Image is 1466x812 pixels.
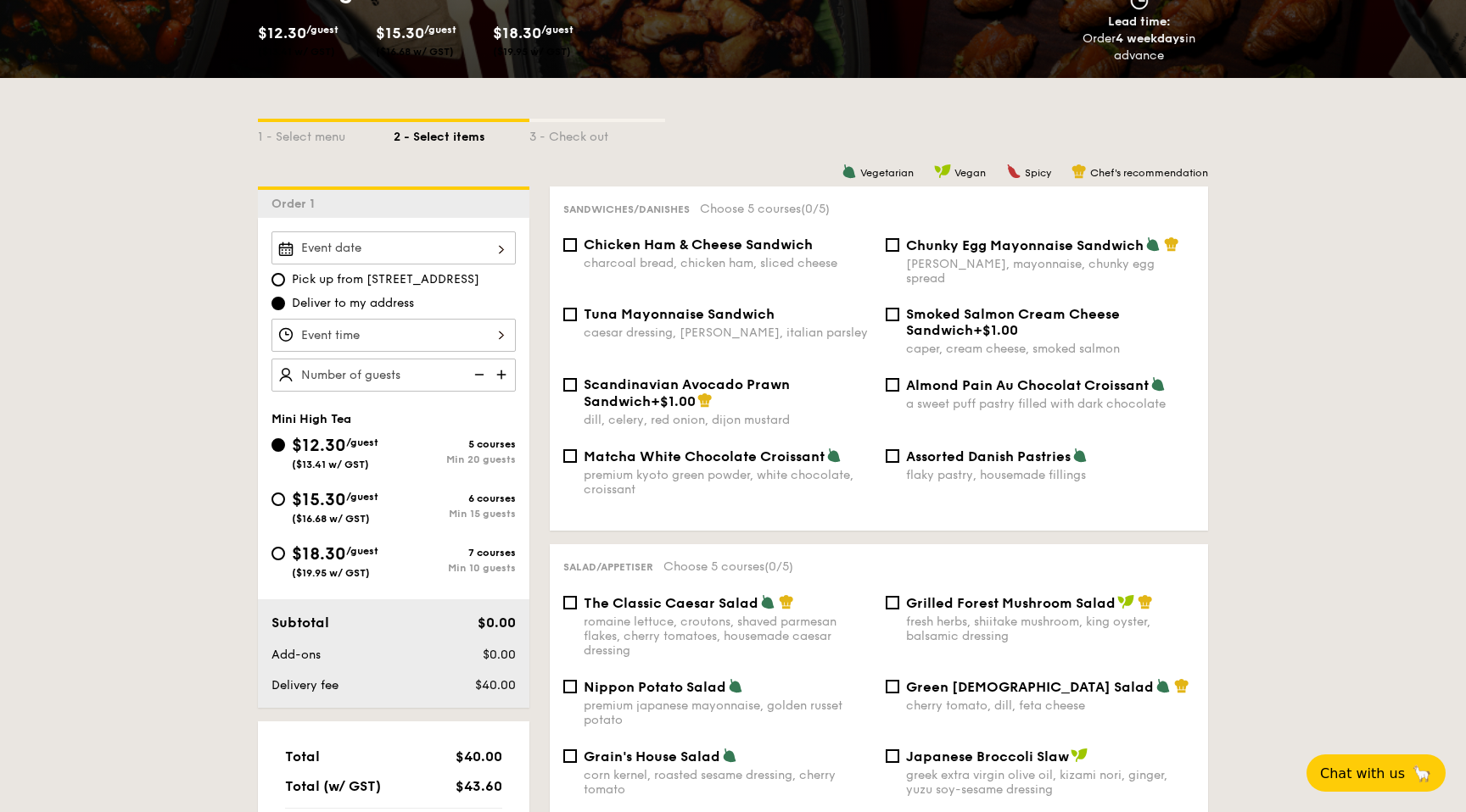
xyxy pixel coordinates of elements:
[779,594,794,609] img: icon-chef-hat.a58ddaea.svg
[271,547,285,560] input: $18.30/guest($19.95 w/ GST)7 coursesMin 10 guests
[906,615,1195,643] div: fresh herbs, shiitake mushroom, king oyster, balsamic dressing
[490,359,516,391] img: icon-add.58712e84.svg
[886,238,899,252] input: Chunky Egg Mayonnaise Sandwich[PERSON_NAME], mayonnaise, chunky egg spread
[906,306,1120,338] span: Smoked Salmon Cream Cheese Sandwich
[584,768,872,797] div: corn kernel, roasted sesame dressing, cherry tomato
[886,449,899,463] input: Assorted Danish Pastriesflaky pastry, housemade fillings
[271,615,329,631] span: Subtotal
[563,680,577,693] input: Nippon Potato Saladpremium japanese mayonnaise, golden russet potato
[271,492,285,506] input: $15.30/guest($16.68 w/ GST)6 coursesMin 15 guests
[478,615,516,631] span: $0.00
[1071,748,1088,763] img: icon-vegan.f8ff3823.svg
[292,490,346,510] span: $15.30
[663,559,793,574] span: Choose 5 courses
[258,24,306,42] span: $12.30
[493,24,541,42] span: $18.30
[906,237,1144,253] span: Chunky Egg Mayonnaise Sandwich
[842,164,857,179] img: icon-vegetarian.fe4039eb.svg
[584,698,872,727] div: premium japanese mayonnaise, golden russet potato
[394,122,529,146] div: 2 - Select items
[700,202,830,216] span: Choose 5 courses
[906,748,1069,765] span: Japanese Broccoli Slaw
[584,306,775,322] span: Tuna Mayonnaise Sandwich
[271,273,285,286] input: Pick up from [STREET_ADDRESS]
[1412,764,1432,783] span: 🦙
[886,749,899,763] input: Japanese Broccoli Slawgreek extra virgin olive oil, kizami nori, ginger, yuzu soy-sesame dressing
[285,778,381,794] span: Total (w/ GST)
[346,545,378,557] span: /guest
[541,24,574,36] span: /guest
[271,231,516,264] input: Event date
[346,491,378,503] span: /guest
[292,544,346,565] span: $18.30
[860,167,914,179] span: Vegetarian
[292,459,369,470] span: ($13.41 w/ GST)
[1307,754,1446,792] button: Chat with us🦙
[1063,31,1215,64] div: Order in advance
[394,453,516,465] div: Min 20 guests
[906,679,1154,695] span: Green [DEMOGRAPHIC_DATA] Salad
[346,437,378,448] span: /guest
[1320,765,1405,781] span: Chat with us
[563,378,577,392] input: Scandinavian Avocado Prawn Sandwich+$1.00dill, celery, red onion, dijon mustard
[1072,164,1087,179] img: icon-chef-hat.a58ddaea.svg
[475,678,516,692] span: $40.00
[722,748,737,763] img: icon-vegetarian.fe4039eb.svg
[886,308,899,321] input: Smoked Salmon Cream Cheese Sandwich+$1.00caper, cream cheese, smoked salmon
[1072,448,1088,463] img: icon-vegetarian.fe4039eb.svg
[258,46,335,58] span: ($13.41 w/ GST)
[465,359,490,391] img: icon-reduce.1d2dbef1.svg
[271,412,351,426] span: Mini High Tea
[801,202,830,216] span: (0/5)
[906,448,1071,464] span: Assorted Danish Pastries
[563,749,577,763] input: Grain's House Saladcorn kernel, roasted sesame dressing, cherry tomato
[394,562,516,574] div: Min 10 guests
[563,449,577,463] input: Matcha White Chocolate Croissantpremium kyoto green powder, white chocolate, croissant
[292,295,414,312] span: Deliver to my address
[728,678,743,693] img: icon-vegetarian.fe4039eb.svg
[1006,164,1021,179] img: icon-spicy.37a8142b.svg
[886,378,899,392] input: Almond Pain Au Chocolat Croissanta sweet puff pastry filled with dark chocolate
[906,698,1195,713] div: cherry tomato, dill, feta cheese
[584,468,872,497] div: premium kyoto green powder, white chocolate, croissant
[292,513,370,525] span: ($16.68 w/ GST)
[376,24,424,42] span: $15.30
[394,508,516,520] div: Min 15 guests
[886,596,899,609] input: Grilled Forest Mushroom Saladfresh herbs, shiitake mushroom, king oyster, balsamic dressing
[271,678,339,692] span: Delivery fee
[563,238,577,252] input: Chicken Ham & Cheese Sandwichcharcoal bread, chicken ham, sliced cheese
[764,559,793,574] span: (0/5)
[285,748,320,765] span: Total
[271,438,285,452] input: $12.30/guest($13.41 w/ GST)5 coursesMin 20 guests
[651,393,696,409] span: +$1.00
[258,122,394,146] div: 1 - Select menu
[292,567,370,579] span: ($19.95 w/ GST)
[493,46,571,58] span: ($19.95 w/ GST)
[906,377,1149,393] span: Almond Pain Au Chocolat Croissant
[584,615,872,658] div: romaine lettuce, croutons, shaved parmesan flakes, cherry tomatoes, housemade caesar dressing
[376,46,454,58] span: ($16.68 w/ GST)
[584,236,813,253] span: Chicken Ham & Cheese Sandwich
[563,308,577,321] input: Tuna Mayonnaise Sandwichcaesar dressing, [PERSON_NAME], italian parsley
[826,448,842,463] img: icon-vegetarian.fe4039eb.svg
[584,376,790,409] span: Scandinavian Avocado Prawn Sandwich
[954,167,986,179] span: Vegan
[424,24,456,36] span: /guest
[1090,167,1208,179] span: Chef's recommendation
[1174,678,1189,693] img: icon-chef-hat.a58ddaea.svg
[271,319,516,352] input: Event time
[1155,678,1171,693] img: icon-vegetarian.fe4039eb.svg
[584,256,872,270] div: charcoal bread, chicken ham, sliced cheese
[1117,594,1134,609] img: icon-vegan.f8ff3823.svg
[584,325,872,340] div: caesar dressing, [PERSON_NAME], italian parsley
[271,297,285,310] input: Deliver to my address
[906,257,1195,286] div: [PERSON_NAME], mayonnaise, chunky egg spread
[271,359,516,392] input: Number of guests
[563,203,690,215] span: Sandwiches/Danishes
[934,164,951,179] img: icon-vegan.f8ff3823.svg
[973,322,1018,338] span: +$1.00
[584,595,758,611] span: The Classic Caesar Salad
[1145,236,1161,252] img: icon-vegetarian.fe4039eb.svg
[906,768,1195,797] div: greek extra virgin olive oil, kizami nori, ginger, yuzu soy-sesame dressing
[306,24,339,36] span: /guest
